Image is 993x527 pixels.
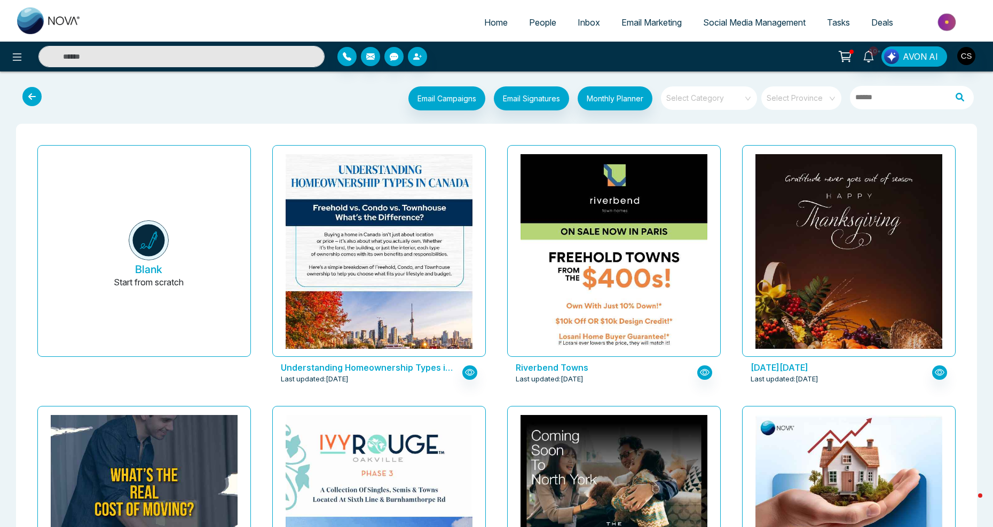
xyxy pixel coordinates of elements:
a: People [518,12,567,33]
span: 10+ [869,46,878,56]
a: Email Signatures [485,86,569,113]
span: People [529,17,556,28]
p: Riverbend Towns [516,361,692,374]
button: Email Campaigns [408,86,485,110]
a: 10+ [856,46,881,65]
span: Tasks [827,17,850,28]
span: Deals [871,17,893,28]
iframe: Intercom live chat [957,491,982,516]
span: Inbox [578,17,600,28]
img: novacrm [129,220,169,260]
span: Last updated: [DATE] [751,374,818,385]
a: Tasks [816,12,861,33]
a: Email Marketing [611,12,692,33]
span: Last updated: [DATE] [516,374,584,385]
span: Last updated: [DATE] [281,374,349,385]
a: Inbox [567,12,611,33]
a: Home [474,12,518,33]
span: Email Marketing [621,17,682,28]
img: Nova CRM Logo [17,7,81,34]
a: Deals [861,12,904,33]
span: AVON AI [903,50,938,63]
p: Understanding Homeownership Types in Canada [281,361,458,374]
p: Thanksgiving Day [751,361,927,374]
button: BlankStart from scratch [55,154,242,356]
img: User Avatar [957,47,975,65]
p: Start from scratch [114,276,184,301]
span: Home [484,17,508,28]
button: Email Signatures [494,86,569,110]
a: Email Campaigns [400,92,485,103]
span: Social Media Management [703,17,806,28]
img: Market-place.gif [909,10,987,34]
button: AVON AI [881,46,947,67]
h5: Blank [135,263,162,276]
img: Lead Flow [884,49,899,64]
a: Monthly Planner [569,86,652,113]
button: Monthly Planner [578,86,652,110]
a: Social Media Management [692,12,816,33]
